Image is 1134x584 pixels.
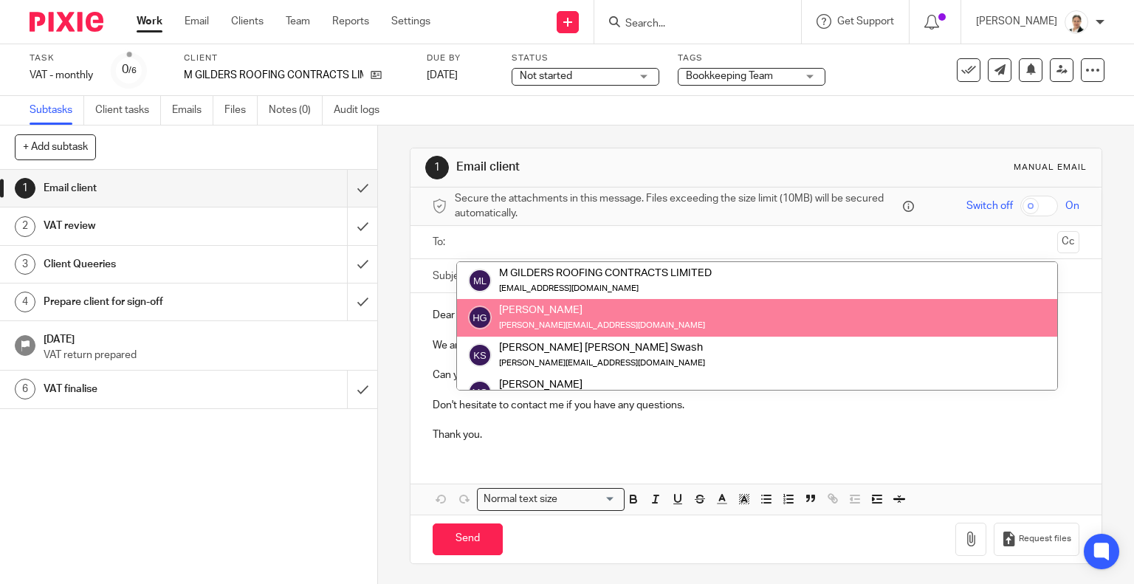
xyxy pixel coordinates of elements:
[172,96,213,125] a: Emails
[499,359,705,367] small: [PERSON_NAME][EMAIL_ADDRESS][DOMAIN_NAME]
[499,303,705,317] div: [PERSON_NAME]
[269,96,323,125] a: Notes (0)
[15,254,35,275] div: 3
[15,216,35,237] div: 2
[30,12,103,32] img: Pixie
[15,379,35,399] div: 6
[976,14,1057,29] p: [PERSON_NAME]
[1014,162,1087,174] div: Manual email
[520,71,572,81] span: Not started
[678,52,825,64] label: Tags
[286,14,310,29] a: Team
[499,321,705,329] small: [PERSON_NAME][EMAIL_ADDRESS][DOMAIN_NAME]
[137,14,162,29] a: Work
[499,284,639,292] small: [EMAIL_ADDRESS][DOMAIN_NAME]
[433,338,1080,353] p: We are beginning to work on your VAT return, to be filed by [DATE].
[128,66,137,75] small: /6
[481,492,561,507] span: Normal text size
[30,68,93,83] div: VAT - monthly
[15,178,35,199] div: 1
[391,14,430,29] a: Settings
[185,14,209,29] a: Email
[468,380,492,404] img: svg%3E
[994,523,1079,556] button: Request files
[427,52,493,64] label: Due by
[433,523,503,555] input: Send
[563,492,616,507] input: Search for option
[30,96,84,125] a: Subtasks
[231,14,264,29] a: Clients
[468,306,492,329] img: svg%3E
[332,14,369,29] a: Reports
[184,68,363,83] p: M GILDERS ROOFING CONTRACTS LIMITED
[425,156,449,179] div: 1
[184,52,408,64] label: Client
[1057,231,1079,253] button: Cc
[433,398,1080,413] p: Don't hesitate to contact me if you have any questions.
[122,61,137,78] div: 0
[468,269,492,292] img: svg%3E
[44,291,236,313] h1: Prepare client for sign-off
[44,329,362,347] h1: [DATE]
[512,52,659,64] label: Status
[433,427,1080,442] p: Thank you.
[966,199,1013,213] span: Switch off
[433,269,471,284] label: Subject:
[1019,533,1071,545] span: Request files
[95,96,161,125] a: Client tasks
[433,235,449,250] label: To:
[427,70,458,80] span: [DATE]
[15,292,35,312] div: 4
[433,368,1080,382] p: Can you please ensure all receipts, invoices, etc. have been uploaded?
[44,177,236,199] h1: Email client
[44,378,236,400] h1: VAT finalise
[468,343,492,367] img: svg%3E
[686,71,773,81] span: Bookkeeping Team
[456,159,787,175] h1: Email client
[499,340,705,354] div: [PERSON_NAME] [PERSON_NAME] Swash
[44,348,362,363] p: VAT return prepared
[499,266,712,281] div: M GILDERS ROOFING CONTRACTS LIMITED
[30,52,93,64] label: Task
[1065,199,1079,213] span: On
[477,488,625,511] div: Search for option
[499,377,705,392] div: [PERSON_NAME]
[334,96,391,125] a: Audit logs
[44,253,236,275] h1: Client Queeries
[44,215,236,237] h1: VAT review
[624,18,757,31] input: Search
[224,96,258,125] a: Files
[433,308,1080,323] p: Dear [PERSON_NAME],
[837,16,894,27] span: Get Support
[1065,10,1088,34] img: Untitled%20(5%20%C3%97%205%20cm)%20(2).png
[455,191,900,221] span: Secure the attachments in this message. Files exceeding the size limit (10MB) will be secured aut...
[15,134,96,159] button: + Add subtask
